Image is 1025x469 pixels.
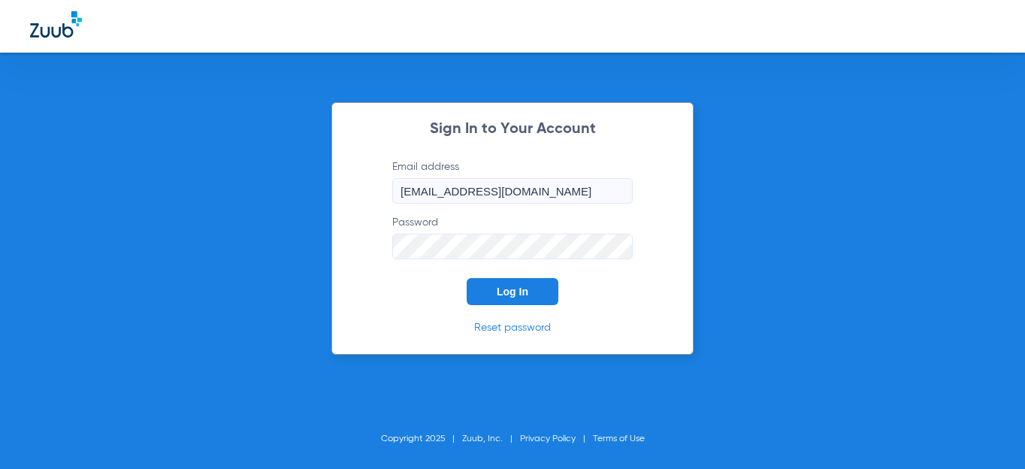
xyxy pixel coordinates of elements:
[520,434,576,443] a: Privacy Policy
[392,234,633,259] input: Password
[381,431,462,446] li: Copyright 2025
[392,215,633,259] label: Password
[593,434,645,443] a: Terms of Use
[462,431,520,446] li: Zuub, Inc.
[392,178,633,204] input: Email address
[474,322,551,333] a: Reset password
[950,397,1025,469] iframe: Chat Widget
[30,11,82,38] img: Zuub Logo
[392,159,633,204] label: Email address
[370,122,655,137] h2: Sign In to Your Account
[497,286,528,298] span: Log In
[467,278,558,305] button: Log In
